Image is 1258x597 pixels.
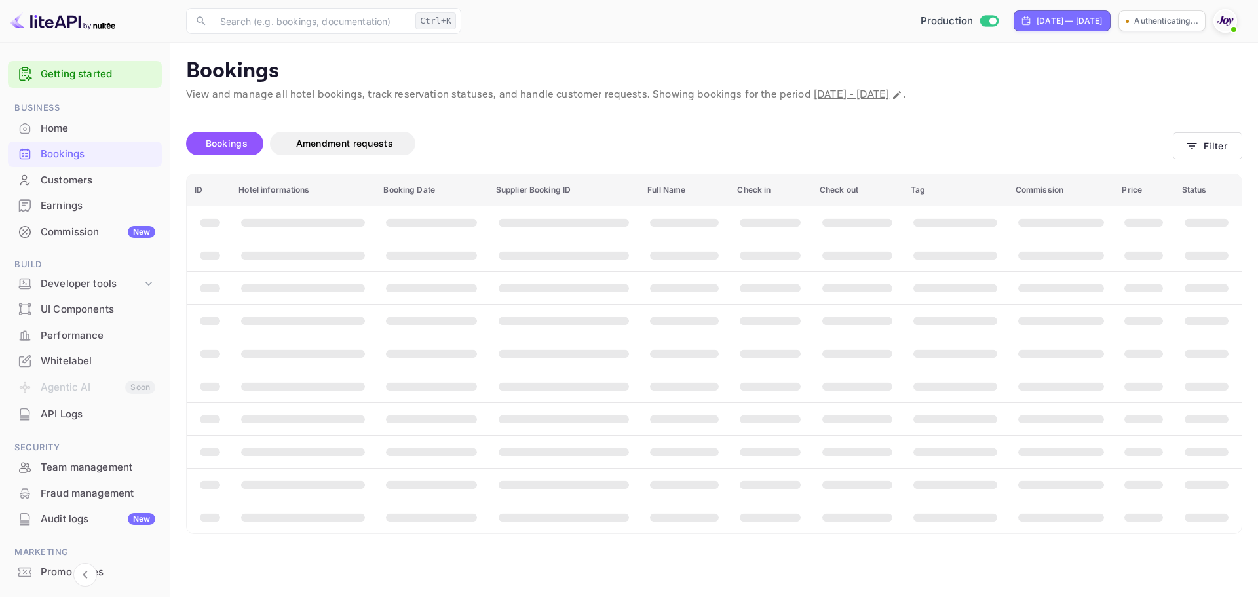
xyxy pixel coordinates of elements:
[231,174,375,206] th: Hotel informations
[41,302,155,317] div: UI Components
[8,297,162,321] a: UI Components
[41,173,155,188] div: Customers
[8,507,162,532] div: Audit logsNew
[8,481,162,505] a: Fraud management
[812,174,903,206] th: Check out
[8,61,162,88] div: Getting started
[41,225,155,240] div: Commission
[8,142,162,167] div: Bookings
[8,349,162,373] a: Whitelabel
[128,513,155,525] div: New
[41,147,155,162] div: Bookings
[41,512,155,527] div: Audit logs
[41,199,155,214] div: Earnings
[921,14,974,29] span: Production
[814,88,889,102] span: [DATE] - [DATE]
[1215,10,1236,31] img: With Joy
[8,220,162,244] a: CommissionNew
[1173,132,1242,159] button: Filter
[41,407,155,422] div: API Logs
[1008,174,1115,206] th: Commission
[10,10,115,31] img: LiteAPI logo
[8,116,162,142] div: Home
[8,440,162,455] span: Security
[890,88,904,102] button: Change date range
[1134,15,1198,27] p: Authenticating...
[8,349,162,374] div: Whitelabel
[639,174,729,206] th: Full Name
[8,297,162,322] div: UI Components
[488,174,639,206] th: Supplier Booking ID
[41,354,155,369] div: Whitelabel
[8,481,162,507] div: Fraud management
[729,174,811,206] th: Check in
[8,116,162,140] a: Home
[186,87,1242,103] p: View and manage all hotel bookings, track reservation statuses, and handle customer requests. Sho...
[186,132,1173,155] div: account-settings tabs
[915,14,1004,29] div: Switch to Sandbox mode
[8,273,162,296] div: Developer tools
[415,12,456,29] div: Ctrl+K
[8,402,162,427] div: API Logs
[8,193,162,218] a: Earnings
[8,168,162,192] a: Customers
[8,560,162,585] div: Promo codes
[206,138,248,149] span: Bookings
[8,142,162,166] a: Bookings
[8,101,162,115] span: Business
[8,455,162,479] a: Team management
[41,486,155,501] div: Fraud management
[8,402,162,426] a: API Logs
[212,8,410,34] input: Search (e.g. bookings, documentation)
[186,58,1242,85] p: Bookings
[375,174,487,206] th: Booking Date
[41,328,155,343] div: Performance
[8,220,162,245] div: CommissionNew
[8,323,162,347] a: Performance
[41,277,142,292] div: Developer tools
[296,138,393,149] span: Amendment requests
[1114,174,1173,206] th: Price
[187,174,231,206] th: ID
[1037,15,1102,27] div: [DATE] — [DATE]
[41,460,155,475] div: Team management
[903,174,1008,206] th: Tag
[8,507,162,531] a: Audit logsNew
[8,193,162,219] div: Earnings
[41,67,155,82] a: Getting started
[187,174,1242,533] table: booking table
[8,323,162,349] div: Performance
[128,226,155,238] div: New
[8,455,162,480] div: Team management
[1174,174,1242,206] th: Status
[8,258,162,272] span: Build
[8,545,162,560] span: Marketing
[8,560,162,584] a: Promo codes
[73,563,97,587] button: Collapse navigation
[8,168,162,193] div: Customers
[41,565,155,580] div: Promo codes
[41,121,155,136] div: Home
